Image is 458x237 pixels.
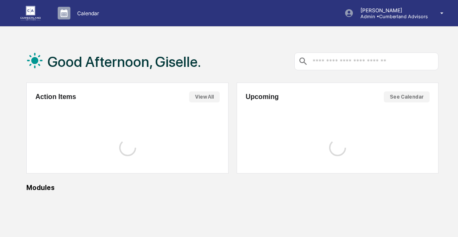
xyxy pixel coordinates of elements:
img: logo [20,6,41,20]
p: [PERSON_NAME] [354,7,428,14]
button: View All [189,91,220,102]
h2: Upcoming [246,93,279,101]
h2: Action Items [35,93,76,101]
button: See Calendar [384,91,430,102]
div: Modules [26,184,438,192]
h1: Good Afternoon, Giselle. [47,53,201,70]
p: Admin • Cumberland Advisors [354,14,428,19]
p: Calendar [70,10,103,17]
